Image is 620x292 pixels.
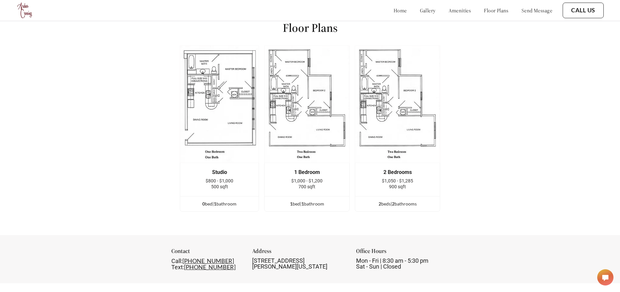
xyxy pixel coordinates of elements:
div: bed s | bathroom s [355,200,440,207]
span: 900 sqft [389,184,406,189]
span: $1,000 - $1,200 [291,178,323,183]
img: logo.png [16,2,34,19]
div: [STREET_ADDRESS][PERSON_NAME][US_STATE] [252,258,345,270]
img: example [264,46,350,163]
span: $800 - $1,000 [206,178,233,183]
div: bed | bathroom [180,200,259,207]
h1: Floor Plans [283,20,338,35]
span: Text: [171,264,184,271]
div: 2 Bedrooms [365,169,430,175]
span: 2 [379,201,381,206]
span: 1 [290,201,293,206]
span: 500 sqft [211,184,228,189]
a: send message [522,7,552,14]
img: example [355,46,440,163]
span: $1,050 - $1,285 [382,178,413,183]
div: Contact [171,248,241,258]
span: 2 [392,201,395,206]
a: home [394,7,407,14]
span: Call: [171,258,182,264]
div: Address [252,248,345,258]
a: [PHONE_NUMBER] [182,257,234,264]
div: Office Hours [356,248,449,258]
div: 1 Bedroom [274,169,339,175]
img: example [180,46,259,163]
span: 700 sqft [298,184,315,189]
div: Mon - Fri | 8:30 am - 5:30 pm [356,258,449,270]
span: Sat - Sun | Closed [356,263,401,270]
span: 1 [301,201,304,206]
a: floor plans [484,7,509,14]
span: 0 [202,201,205,206]
a: [PHONE_NUMBER] [184,263,236,271]
span: 1 [214,201,216,206]
a: amenities [449,7,471,14]
button: Call Us [563,3,604,18]
div: Studio [190,169,249,175]
a: Call Us [571,7,595,14]
a: gallery [420,7,436,14]
div: bed | bathroom [265,200,349,207]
